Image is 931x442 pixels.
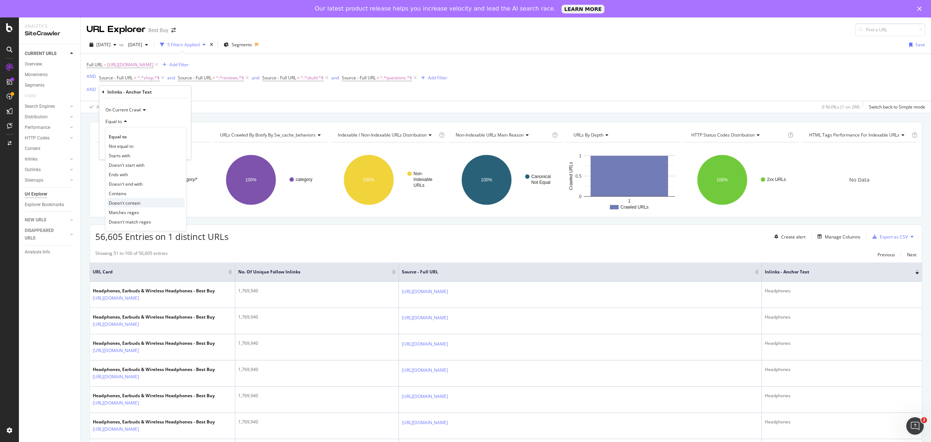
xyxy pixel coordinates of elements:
[148,27,168,34] div: Best Buy
[765,392,919,399] div: Headphones
[25,124,50,131] div: Performance
[25,103,68,110] a: Search Engines
[109,190,127,196] span: Contains
[93,373,139,380] a: [URL][DOMAIN_NAME]
[232,42,252,48] span: Segments
[99,75,133,81] span: Source - Full URL
[213,148,327,212] svg: A chart.
[137,73,160,83] span: ^.*shop.*$
[402,314,448,321] a: [URL][DOMAIN_NAME]
[822,104,860,110] div: 0 % URLs ( 1 on 2M )
[96,104,108,110] div: Apply
[781,234,806,240] div: Create alert
[105,118,122,125] span: Equal to
[25,50,68,58] a: CURRENT URLS
[808,129,910,141] h4: HTML Tags Performance for Indexable URLs
[331,148,445,212] svg: A chart.
[568,162,574,190] text: Crawled URLs
[25,227,61,242] div: DISAPPEARED URLS
[454,129,551,141] h4: Non-Indexable URLs Main Reason
[25,201,64,209] div: Explorer Bookmarks
[167,75,175,81] div: and
[575,174,582,179] text: 0.5
[25,145,40,153] div: Content
[25,23,75,29] div: Analytics
[87,86,96,93] button: AND
[109,162,144,168] span: Doesn't start with
[93,340,215,347] div: Headphones, Earbuds & Wireless Headphones - Best Buy
[87,23,145,36] div: URL Explorer
[87,39,119,51] button: [DATE]
[402,393,448,400] a: [URL][DOMAIN_NAME]
[25,113,48,121] div: Distribution
[238,366,396,373] div: 1,769,940
[481,177,492,182] text: 100%
[880,234,908,240] div: Export as CSV
[221,39,255,51] button: Segments
[25,71,75,79] a: Movements
[25,166,68,174] a: Outlinks
[25,248,75,256] a: Analysis Info
[25,82,44,89] div: Segments
[125,39,151,51] button: [DATE]
[125,42,142,48] span: 2025 Jul. 29th
[620,205,648,210] text: Crawled URLs
[169,62,189,68] div: Add Filter
[25,201,75,209] a: Explorer Bookmarks
[25,60,42,68] div: Overview
[917,7,924,11] div: Close
[418,74,447,82] button: Add Filter
[574,132,603,138] span: URLs by Depth
[25,82,75,89] a: Segments
[109,218,151,225] span: Doesn't match regex
[25,190,47,198] div: Url Explorer
[213,75,215,81] span: ≠
[25,134,49,142] div: HTTP Codes
[87,73,96,80] button: AND
[93,295,139,302] a: [URL][DOMAIN_NAME]
[25,155,37,163] div: Inlinks
[296,177,312,182] text: category
[119,42,125,48] span: vs
[765,340,919,347] div: Headphones
[855,23,925,36] input: Find a URL
[107,89,152,95] div: Inlinks - Anchor Text
[878,252,895,258] div: Previous
[765,419,919,425] div: Headphones
[167,74,175,81] button: and
[428,75,447,81] div: Add Filter
[25,92,43,100] a: Visits
[208,41,215,48] div: times
[25,216,68,224] a: NEW URLS
[342,75,376,81] span: Source - Full URL
[25,113,68,121] a: Distribution
[921,417,927,423] span: 2
[691,132,755,138] span: HTTP Status Codes Distribution
[297,75,300,81] span: ≠
[160,60,189,69] button: Add Filter
[456,132,524,138] span: Non-Indexable URLs Main Reason
[413,183,424,188] text: URLs
[25,134,68,142] a: HTTP Codes
[25,92,36,100] div: Visits
[109,152,130,158] span: Starts with
[25,166,41,174] div: Outlinks
[25,103,55,110] div: Search Engines
[716,177,728,182] text: 100%
[93,347,139,354] a: [URL][DOMAIN_NAME]
[579,194,582,199] text: 0
[252,74,259,81] button: and
[767,177,786,182] text: 2xx URLs
[25,177,43,184] div: Sitemaps
[25,145,75,153] a: Content
[815,232,860,241] button: Manage Columns
[105,107,141,113] span: On Current Crawl
[906,39,925,51] button: Save
[449,148,563,212] svg: A chart.
[690,129,786,141] h4: HTTP Status Codes Distribution
[262,75,296,81] span: Source - Full URL
[107,60,153,70] span: [URL][DOMAIN_NAME]
[562,5,605,13] a: LEARN MORE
